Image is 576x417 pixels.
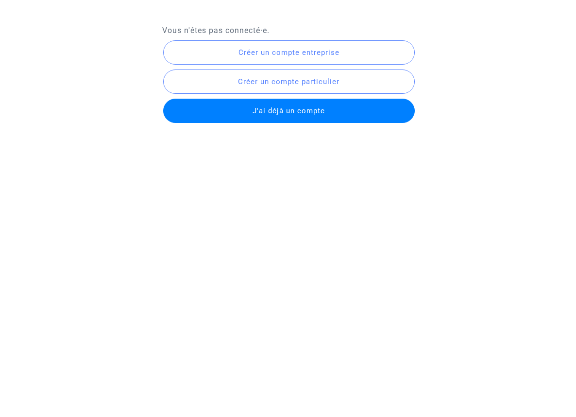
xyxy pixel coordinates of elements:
button: J'ai déjà un compte [163,99,415,123]
span: Créer un compte entreprise [238,48,339,57]
a: Créer un compte particulier [162,76,416,86]
button: Créer un compte particulier [163,69,415,94]
span: Créer un compte particulier [238,77,339,86]
p: Vous n'êtes pas connecté·e. [162,24,414,36]
span: J'ai déjà un compte [253,106,325,115]
button: Créer un compte entreprise [163,40,415,65]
